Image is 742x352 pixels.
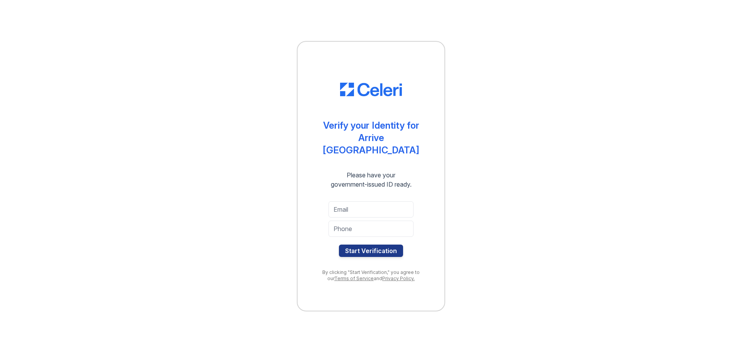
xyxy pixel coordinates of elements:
div: Please have your government-issued ID ready. [317,170,425,189]
input: Phone [328,221,414,237]
a: Privacy Policy. [382,275,415,281]
div: Verify your Identity for Arrive [GEOGRAPHIC_DATA] [313,119,429,156]
div: By clicking "Start Verification," you agree to our and [313,269,429,282]
input: Email [328,201,414,218]
img: CE_Logo_Blue-a8612792a0a2168367f1c8372b55b34899dd931a85d93a1a3d3e32e68fde9ad4.png [340,83,402,97]
button: Start Verification [339,245,403,257]
a: Terms of Service [334,275,374,281]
